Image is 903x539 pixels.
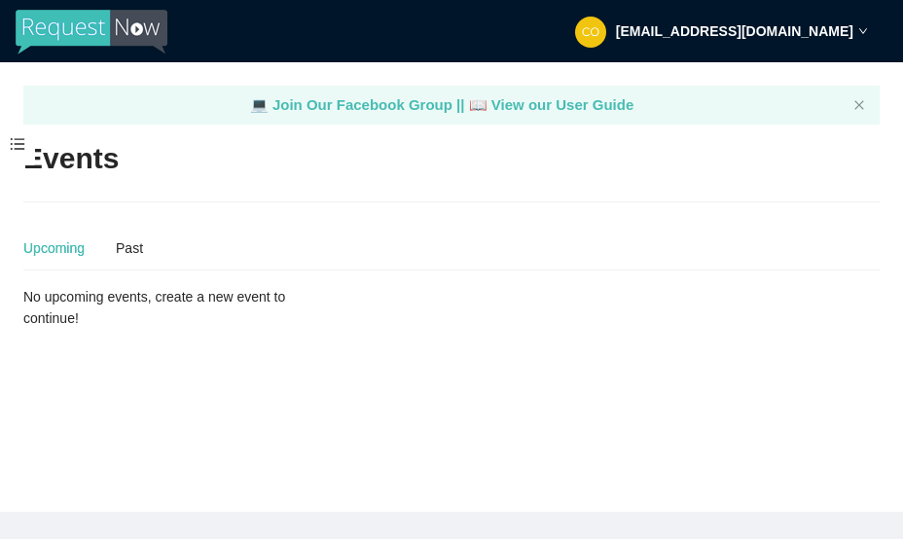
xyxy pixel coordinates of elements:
img: RequestNow [16,10,167,54]
h2: Events [23,139,119,179]
div: Past [116,237,143,259]
span: close [853,99,865,111]
button: close [853,99,865,112]
iframe: LiveChat chat widget [630,478,903,539]
span: laptop [250,96,269,113]
span: laptop [469,96,488,113]
div: Upcoming [23,237,85,259]
img: 80ccb84ea51d40aec798d9c2fdf281a2 [575,17,606,48]
a: laptop Join Our Facebook Group || [250,96,469,113]
span: down [858,26,868,36]
div: No upcoming events, create a new event to continue! [23,286,299,329]
strong: [EMAIL_ADDRESS][DOMAIN_NAME] [616,23,853,39]
a: laptop View our User Guide [469,96,634,113]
